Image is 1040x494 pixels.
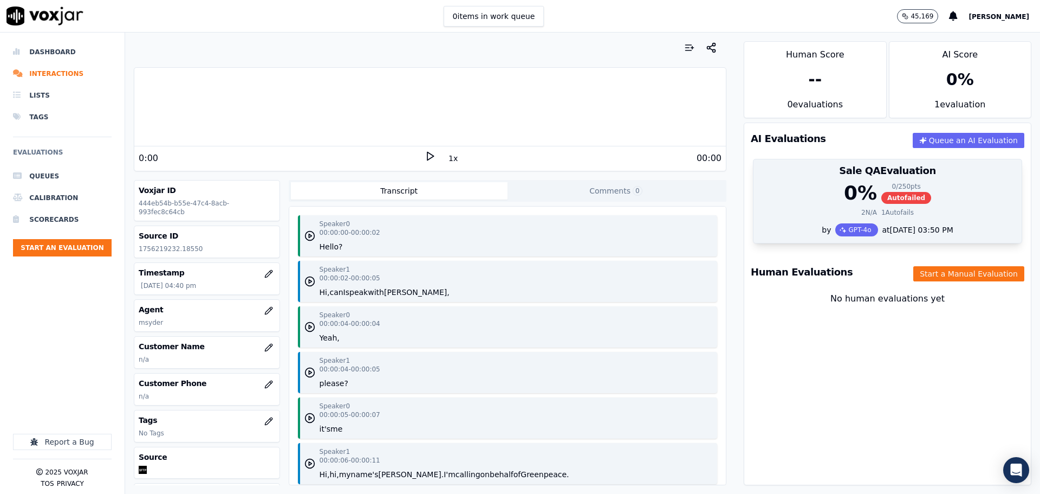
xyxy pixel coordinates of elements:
button: Yeah, [320,332,340,343]
p: [DATE] 04:40 pm [141,281,275,290]
a: Tags [13,106,112,128]
button: Comments [508,182,724,200]
button: 1x [446,151,460,166]
div: 1 evaluation [889,98,1031,118]
img: VOXJAR_FTP_icon [139,466,147,474]
h3: Voxjar ID [139,185,275,196]
h3: Source [139,452,275,463]
button: my [339,469,351,480]
button: [PERSON_NAME]. [378,469,444,480]
button: Report a Bug [13,434,112,450]
div: 00:00 [697,152,721,165]
button: speak [346,287,368,298]
p: 00:00:05 - 00:00:07 [320,410,380,419]
p: 00:00:06 - 00:00:11 [320,456,380,465]
h3: Agent [139,304,275,315]
h3: Tags [139,415,275,426]
a: Dashboard [13,41,112,63]
p: n/a [139,355,275,364]
a: Queues [13,165,112,187]
button: of [513,469,521,480]
button: Hello? [320,241,343,252]
div: 0 % [946,70,974,89]
div: 1 Autofails [881,208,914,217]
a: Lists [13,85,112,106]
p: 444eb54b-b55e-47c4-8acb-993fec8c64cb [139,199,275,216]
span: [PERSON_NAME] [968,13,1029,21]
button: Start an Evaluation [13,239,112,256]
h3: Human Evaluations [751,267,853,277]
div: AI Score [889,42,1031,61]
p: 45,169 [911,12,933,21]
button: hi, [329,469,339,480]
button: [PERSON_NAME] [968,10,1040,23]
div: 0 % [844,182,877,204]
img: voxjar logo [6,7,83,25]
a: Calibration [13,187,112,209]
a: Interactions [13,63,112,85]
div: -- [808,70,822,89]
p: Speaker 0 [320,402,350,410]
h3: Source ID [139,230,275,241]
p: Speaker 1 [320,356,350,365]
button: calling [456,469,480,480]
button: please? [320,378,348,389]
button: behalf [490,469,513,480]
p: 00:00:02 - 00:00:05 [320,274,380,283]
div: by [753,223,1022,243]
button: I'm [444,469,456,480]
button: with [368,287,384,298]
p: Speaker 1 [320,447,350,456]
button: on [480,469,490,480]
button: TOS [41,479,54,488]
span: 0 [633,186,642,196]
div: No human evaluations yet [753,292,1022,331]
p: 00:00:04 - 00:00:04 [320,319,380,328]
div: 0 / 250 pts [881,182,931,191]
span: Autofailed [881,192,931,204]
button: Start a Manual Evaluation [913,266,1024,281]
p: 2025 Voxjar [45,468,88,477]
h3: Customer Phone [139,378,275,389]
p: msyder [139,318,275,327]
button: 45,169 [897,9,949,23]
button: 45,169 [897,9,938,23]
h6: Evaluations [13,146,112,165]
button: I [343,287,346,298]
p: 1756219232.18550 [139,245,275,253]
button: [PERSON_NAME], [384,287,450,298]
button: can [329,287,343,298]
button: name's [351,469,379,480]
div: 0 evaluation s [744,98,886,118]
button: it's [320,424,331,434]
div: Open Intercom Messenger [1003,457,1029,483]
div: GPT-4o [835,223,877,236]
h3: Sale QA Evaluation [760,166,1015,176]
h3: Customer Name [139,341,275,352]
button: Greenpeace. [521,469,569,480]
p: Speaker 0 [320,220,350,228]
p: No Tags [139,429,275,438]
p: Speaker 1 [320,265,350,274]
p: Speaker 0 [320,311,350,319]
p: 00:00:04 - 00:00:05 [320,365,380,374]
button: 0items in work queue [444,6,544,27]
h3: Timestamp [139,267,275,278]
div: 2 N/A [861,208,877,217]
p: 00:00:00 - 00:00:02 [320,228,380,237]
div: 0:00 [139,152,158,165]
button: Privacy [57,479,84,488]
div: at [DATE] 03:50 PM [878,224,953,235]
button: Queue an AI Evaluation [913,133,1024,148]
div: Human Score [744,42,886,61]
h3: AI Evaluations [751,134,826,144]
a: Scorecards [13,209,112,230]
p: n/a [139,392,275,401]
